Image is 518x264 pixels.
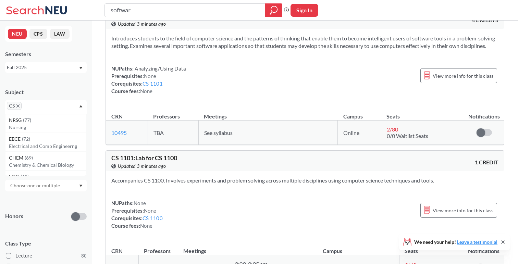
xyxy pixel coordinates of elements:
div: Semesters [5,50,87,58]
span: Analyzing/Using Data [134,65,186,72]
svg: Dropdown arrow [79,185,83,187]
span: 80 [81,252,87,260]
a: CS 1101 [143,80,163,87]
span: NRSG [9,116,23,124]
span: ( 68 ) [21,174,29,179]
span: Class Type [5,240,87,247]
span: 1 CREDIT [475,159,498,166]
div: NUPaths: Prerequisites: Corequisites: Course fees: [111,199,163,229]
th: Notifications [464,106,504,121]
th: Campus [338,106,381,121]
div: Fall 2025 [7,64,78,71]
input: Class, professor, course number, "phrase" [110,4,260,16]
span: ( 77 ) [23,117,31,123]
span: CS 1101 : Lab for CS 1100 [111,154,177,162]
p: Honors [5,212,23,220]
svg: X to remove pill [16,104,20,108]
span: View more info for this class [433,206,493,215]
span: ( 72 ) [22,136,30,142]
span: We need your help! [414,240,497,244]
div: CSX to remove pillDropdown arrowNRSG(77)NursingEECE(72)Electrical and Comp EngineerngCHEM(69)Chem... [5,100,87,114]
span: View more info for this class [433,72,493,80]
div: Dropdown arrow [5,180,87,191]
section: Introduces students to the field of computer science and the patterns of thinking that enable the... [111,35,498,50]
a: Leave a testimonial [457,239,497,245]
button: CPS [29,29,47,39]
span: None [144,73,156,79]
span: CSX to remove pill [7,102,22,110]
button: LAW [50,29,70,39]
td: TBA [148,121,198,145]
svg: magnifying glass [270,5,278,15]
p: Electrical and Comp Engineerng [9,143,86,150]
section: Accompanies CS 1100. Involves experiments and problem solving across multiple disciplines using c... [111,177,498,184]
span: Updated 3 minutes ago [118,20,166,28]
td: Online [338,121,381,145]
th: Campus [317,240,399,255]
svg: Dropdown arrow [79,67,83,70]
svg: Dropdown arrow [79,105,83,108]
label: Lecture [6,251,87,260]
th: Meetings [198,106,338,121]
th: Professors [138,240,178,255]
span: None [140,88,152,94]
span: Updated 3 minutes ago [118,162,166,170]
div: CRN [111,113,123,120]
a: CS 1100 [143,215,163,221]
span: 0/0 Waitlist Seats [387,133,428,139]
div: magnifying glass [265,3,282,17]
div: NUPaths: Prerequisites: Corequisites: Course fees: [111,65,186,95]
span: None [144,208,156,214]
div: Fall 2025Dropdown arrow [5,62,87,73]
p: Nursing [9,124,86,131]
th: Seats [381,106,464,121]
p: Chemistry & Chemical Biology [9,162,86,168]
span: See syllabus [204,129,233,136]
span: LAW [9,173,21,180]
span: EECE [9,135,22,143]
button: Sign In [291,4,318,17]
span: None [140,223,152,229]
button: NEU [8,29,27,39]
th: Meetings [178,240,317,255]
span: 2 / 80 [387,126,398,133]
span: CHEM [9,154,25,162]
div: Subject [5,88,87,96]
a: 10495 [111,129,127,136]
span: None [134,200,146,206]
th: Professors [148,106,198,121]
input: Choose one or multiple [7,181,64,190]
span: ( 69 ) [25,155,33,161]
div: CRN [111,247,123,255]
